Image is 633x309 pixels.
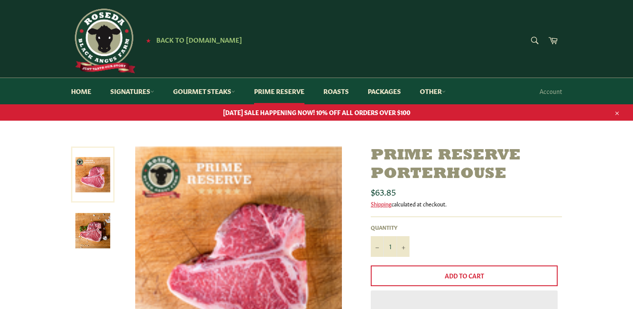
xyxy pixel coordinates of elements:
span: ★ [146,37,151,44]
a: Signatures [102,78,163,104]
a: Home [62,78,100,104]
a: Gourmet Steaks [164,78,244,104]
a: Packages [359,78,410,104]
a: Prime Reserve [245,78,313,104]
span: Back to [DOMAIN_NAME] [156,35,242,44]
a: Shipping [371,200,391,208]
label: Quantity [371,224,410,231]
img: Prime Reserve Porterhouse [75,213,110,248]
img: Roseda Beef [71,9,136,73]
a: ★ Back to [DOMAIN_NAME] [142,37,242,44]
a: Roasts [315,78,357,104]
button: Add to Cart [371,265,558,286]
button: Reduce item quantity by one [371,236,384,257]
div: calculated at checkout. [371,200,562,208]
span: Add to Cart [445,271,484,280]
a: Account [535,78,566,104]
span: $63.85 [371,185,396,197]
h1: Prime Reserve Porterhouse [371,147,562,184]
button: Increase item quantity by one [397,236,410,257]
a: Other [411,78,454,104]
